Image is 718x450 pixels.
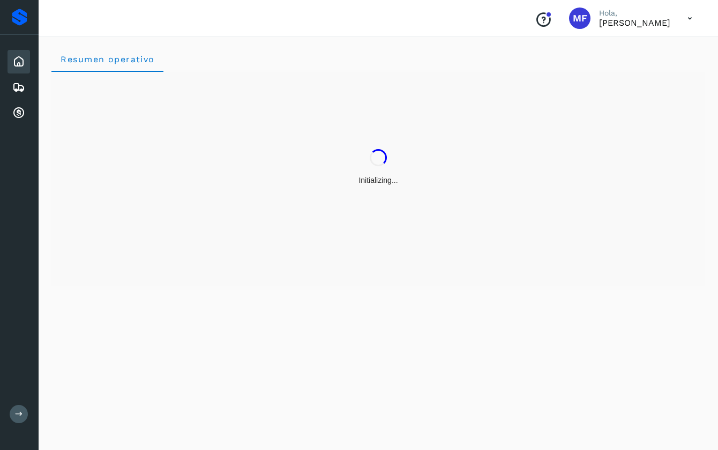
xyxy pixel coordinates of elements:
[8,50,30,73] div: Inicio
[8,76,30,99] div: Embarques
[8,101,30,125] div: Cuentas por cobrar
[60,54,155,64] span: Resumen operativo
[599,9,670,18] p: Hola,
[599,18,670,28] p: MONICA FONTES CHAVEZ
